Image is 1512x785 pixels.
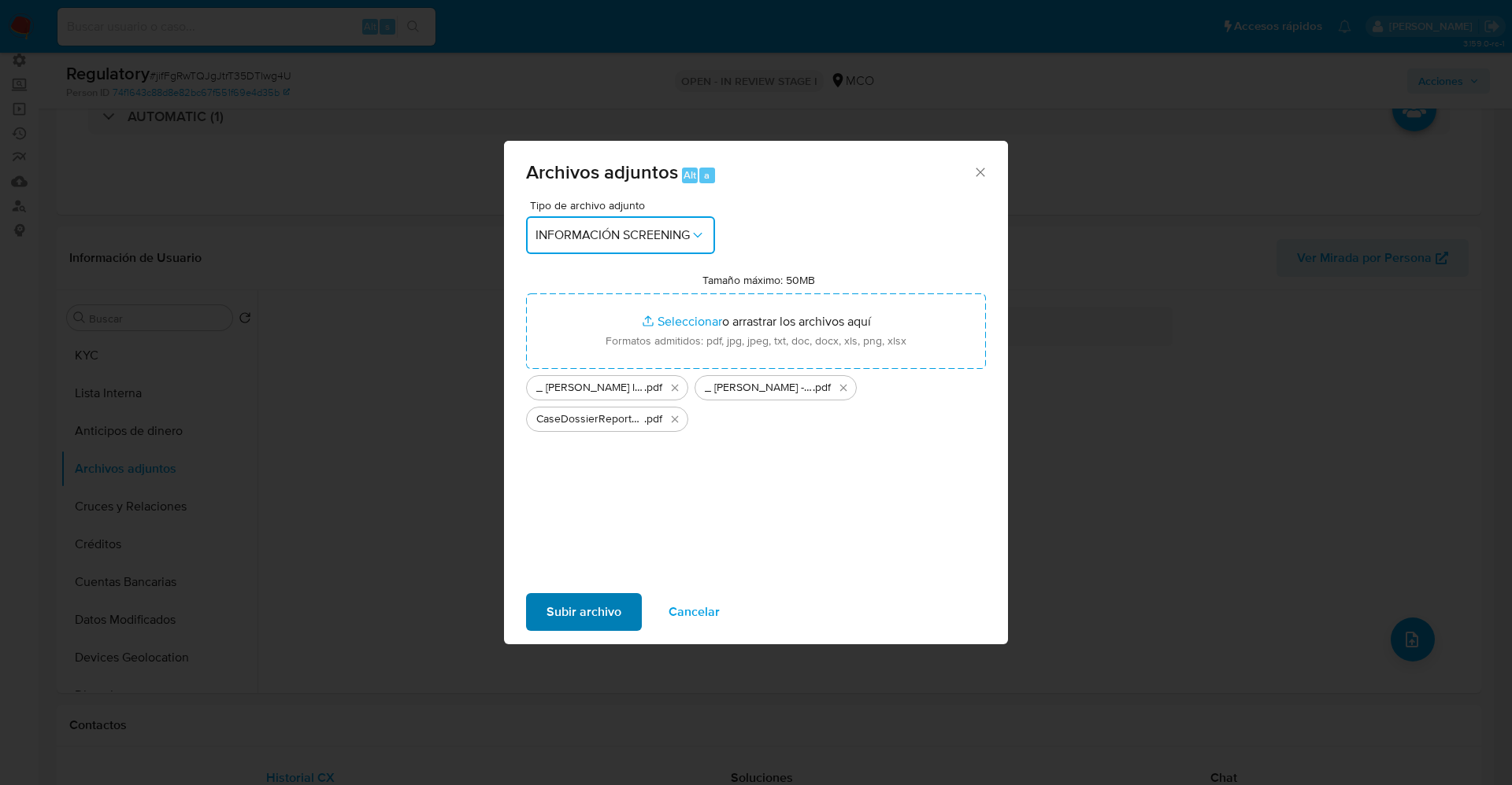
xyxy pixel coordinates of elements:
span: a [704,168,710,182]
span: INFORMACIÓN SCREENING [535,227,690,243]
span: _ [PERSON_NAME] lavado de dinero - Buscar con Google [536,380,644,396]
span: _ [PERSON_NAME] - Buscar con Google [705,380,813,396]
ul: Archivos seleccionados [526,369,986,432]
span: Alt [684,168,696,182]
label: Tamaño máximo: 50MB [702,273,815,287]
span: .pdf [813,380,831,396]
span: .pdf [644,380,662,396]
button: Eliminar CaseDossierReport_5jb6ofgb1dvm1k0sar028y3ce.pdf [665,410,684,429]
span: Cancelar [669,595,720,629]
span: Archivos adjuntos [526,158,678,186]
button: INFORMACIÓN SCREENING [526,216,715,254]
button: Eliminar _ Alexis Jula Florez_ - Buscar con Google.pdf [834,378,853,397]
span: .pdf [644,411,662,427]
button: Eliminar _ Alexis Jula Florez_ lavado de dinero - Buscar con Google.pdf [665,378,684,397]
button: Cerrar [973,164,987,179]
span: Subir archivo [547,595,621,629]
button: Cancelar [648,593,740,631]
span: Tipo de archivo adjunto [530,200,719,211]
span: CaseDossierReport_5jb6ofgb1dvm1k0sar028y3ce [536,411,644,427]
button: Subir archivo [526,593,642,631]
